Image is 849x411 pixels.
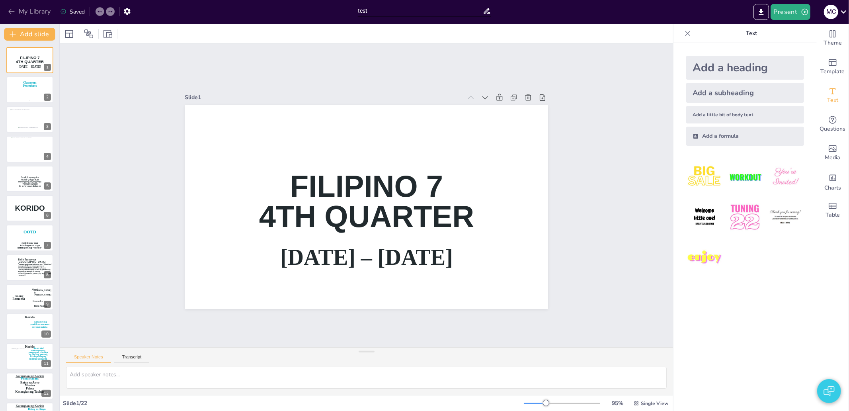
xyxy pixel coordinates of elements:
[820,125,846,133] span: Questions
[15,204,45,213] span: KORIDO
[358,5,483,17] input: Insert title
[6,106,53,133] div: 3
[6,313,53,340] div: 10
[817,24,849,53] div: Change the overall theme
[608,399,627,407] div: 95 %
[824,39,842,47] span: Theme
[817,167,849,196] div: Add charts and graphs
[817,110,849,139] div: Get real-time input from your audience
[44,212,51,219] div: 6
[827,96,838,105] span: Text
[44,123,51,130] div: 3
[41,331,51,338] div: 10
[44,64,51,71] div: 1
[6,76,53,103] div: 2
[767,159,804,196] img: 3.jpeg
[286,154,443,219] span: FILIPINO 7
[44,301,51,308] div: 9
[771,4,810,20] button: Present
[824,5,838,19] div: M C
[25,384,35,388] span: Musika
[66,354,111,363] button: Speaker Notes
[767,199,804,236] img: 6.jpeg
[102,27,114,40] div: Resize presentation
[6,225,53,251] div: 7
[63,27,76,40] div: Layout
[26,387,34,391] span: Paksa
[686,239,723,276] img: 7.jpeg
[6,47,53,73] div: 1
[6,373,53,399] div: 12
[686,106,804,123] div: Add a little bit of body text
[6,5,54,18] button: My Library
[824,4,838,20] button: M C
[6,343,53,370] div: 11
[18,268,51,276] span: - isa sa pinakatanyag na uri ng panitikang nagbibigay-halaga sa diwang [DEMOGRAPHIC_DATA] ay ang ...
[6,195,53,221] div: 6
[21,176,39,179] span: Sa silid ay nag-iisa
[44,271,51,278] div: 8
[641,400,668,407] span: Single View
[824,184,841,192] span: Charts
[44,153,51,160] div: 4
[44,94,51,101] div: 2
[686,159,723,196] img: 1.jpeg
[4,28,55,41] button: Add slide
[686,127,804,146] div: Add a formula
[168,76,440,141] div: Slide 1
[19,184,41,188] span: Sa luha’y nanlalabo na
[821,67,845,76] span: Template
[6,166,53,192] div: 5
[726,159,763,196] img: 2.jpeg
[686,83,804,103] div: Add a subheading
[60,8,85,16] div: Saved
[826,211,840,219] span: Table
[817,139,849,167] div: Add images, graphics, shapes or video
[753,4,769,20] button: Export to PowerPoint
[817,81,849,110] div: Add text boxes
[6,284,53,310] div: 9
[6,254,53,281] div: 8
[825,153,841,162] span: Media
[44,182,51,190] div: 5
[63,399,524,407] div: Slide 1 / 22
[817,196,849,225] div: Add a table
[6,136,53,162] div: 4
[41,390,51,397] div: 12
[16,404,44,408] span: Katangian ng Korido
[34,290,51,296] span: [PERSON_NAME] at [PERSON_NAME]
[686,56,804,80] div: Add a heading
[694,24,809,43] p: Text
[15,390,44,394] span: Katangian ng Tauhan
[817,53,849,81] div: Add ready made slides
[686,199,723,236] img: 4.jpeg
[114,354,150,363] button: Transcript
[84,29,94,39] span: Position
[726,199,763,236] img: 5.jpeg
[41,360,51,367] div: 11
[44,242,51,249] div: 7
